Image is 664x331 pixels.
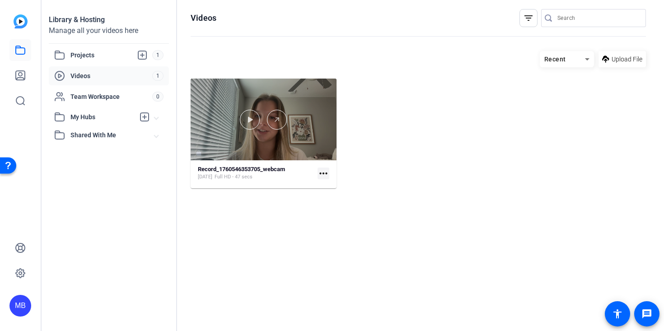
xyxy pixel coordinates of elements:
[557,13,639,23] input: Search
[49,108,169,126] mat-expansion-panel-header: My Hubs
[215,173,253,181] span: Full HD - 47 secs
[198,166,285,172] strong: Record_1760546353705_webcam
[599,51,646,67] button: Upload File
[70,92,152,101] span: Team Workspace
[70,112,135,122] span: My Hubs
[70,71,152,80] span: Videos
[198,173,212,181] span: [DATE]
[152,71,164,81] span: 1
[49,126,169,144] mat-expansion-panel-header: Shared With Me
[70,131,154,140] span: Shared With Me
[49,25,169,36] div: Manage all your videos here
[544,56,566,63] span: Recent
[70,50,152,61] span: Projects
[612,308,623,319] mat-icon: accessibility
[318,168,329,179] mat-icon: more_horiz
[49,14,169,25] div: Library & Hosting
[523,13,534,23] mat-icon: filter_list
[641,308,652,319] mat-icon: message
[198,166,314,181] a: Record_1760546353705_webcam[DATE]Full HD - 47 secs
[191,13,216,23] h1: Videos
[152,92,164,102] span: 0
[9,295,31,317] div: MB
[152,50,164,60] span: 1
[612,55,642,64] span: Upload File
[14,14,28,28] img: blue-gradient.svg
